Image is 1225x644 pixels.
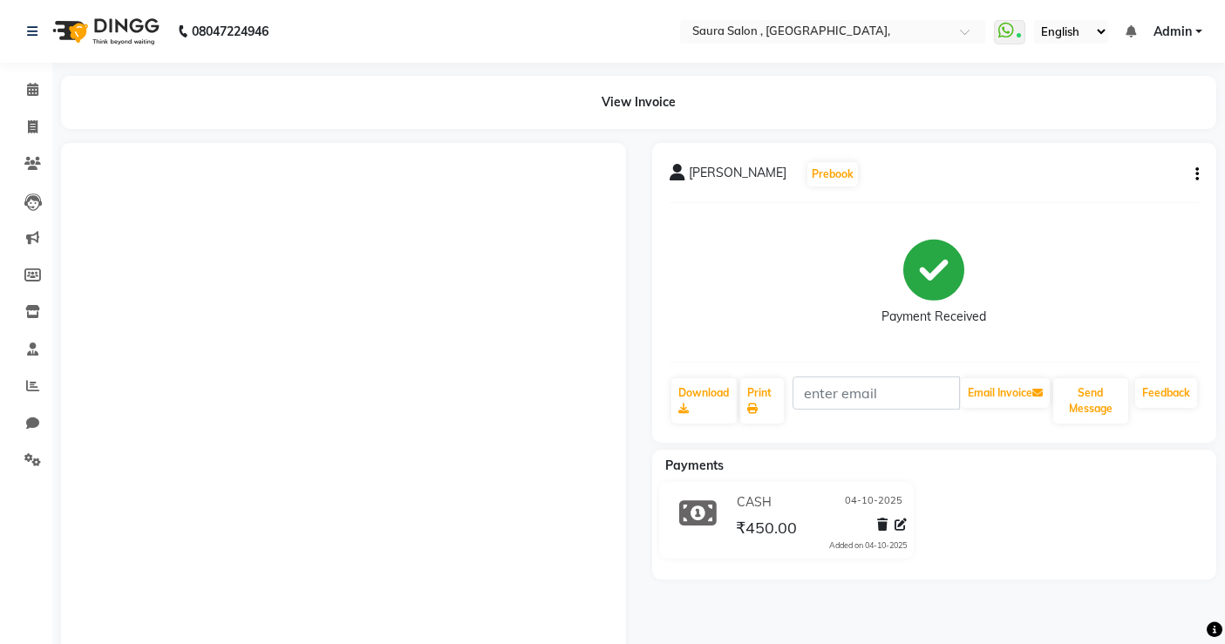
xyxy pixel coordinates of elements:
[737,493,772,512] span: CASH
[1135,378,1197,408] a: Feedback
[689,164,786,188] span: [PERSON_NAME]
[192,7,269,56] b: 08047224946
[61,76,1216,129] div: View Invoice
[671,378,738,424] a: Download
[665,458,724,473] span: Payments
[961,378,1050,408] button: Email Invoice
[1154,23,1192,41] span: Admin
[1053,378,1128,424] button: Send Message
[807,162,858,186] button: Prebook
[740,378,783,424] a: Print
[845,493,902,512] span: 04-10-2025
[44,7,164,56] img: logo
[829,539,907,552] div: Added on 04-10-2025
[736,518,797,542] span: ₹450.00
[881,308,986,326] div: Payment Received
[793,376,960,410] input: enter email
